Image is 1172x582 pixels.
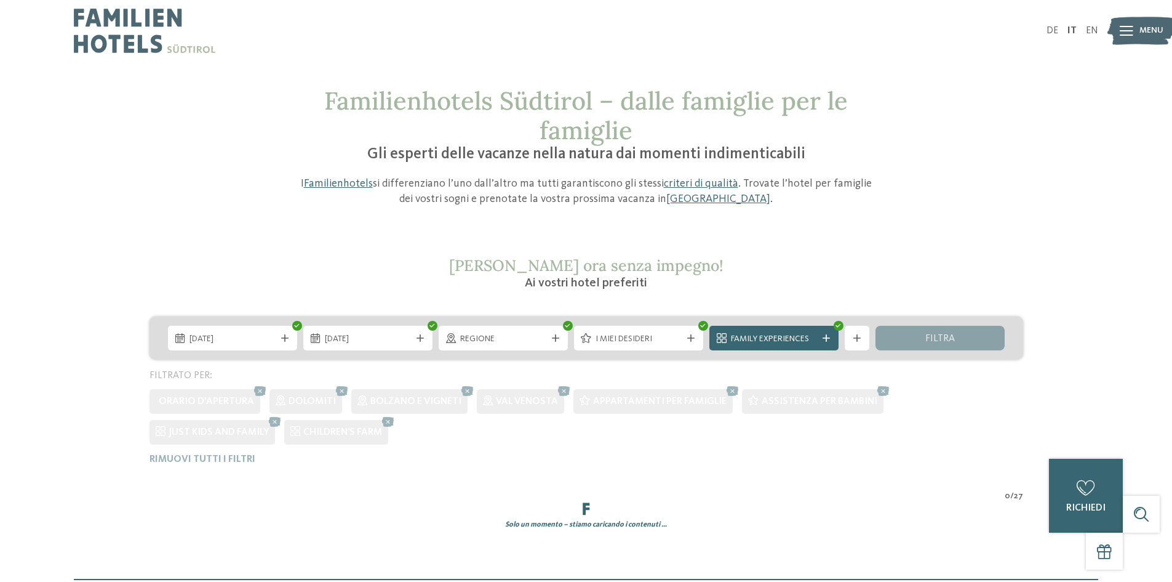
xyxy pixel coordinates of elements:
[189,333,276,346] span: [DATE]
[664,178,738,189] a: criteri di qualità
[140,520,1032,530] div: Solo un momento – stiamo caricando i contenuti …
[1067,26,1077,36] a: IT
[449,256,724,275] span: [PERSON_NAME] ora senza impegno!
[460,333,546,346] span: Regione
[1066,503,1106,513] span: richiedi
[324,85,848,146] span: Familienhotels Südtirol – dalle famiglie per le famiglie
[1005,490,1010,503] span: 0
[1086,26,1098,36] a: EN
[596,333,682,346] span: I miei desideri
[1046,26,1058,36] a: DE
[666,193,770,204] a: [GEOGRAPHIC_DATA]
[304,178,373,189] a: Familienhotels
[325,333,411,346] span: [DATE]
[1010,490,1014,503] span: /
[1014,490,1023,503] span: 27
[1139,25,1163,37] span: Menu
[525,277,647,289] span: Ai vostri hotel preferiti
[1049,459,1123,533] a: richiedi
[367,147,805,162] span: Gli esperti delle vacanze nella natura dai momenti indimenticabili
[731,333,817,346] span: Family Experiences
[294,176,879,207] p: I si differenziano l’uno dall’altro ma tutti garantiscono gli stessi . Trovate l’hotel per famigl...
